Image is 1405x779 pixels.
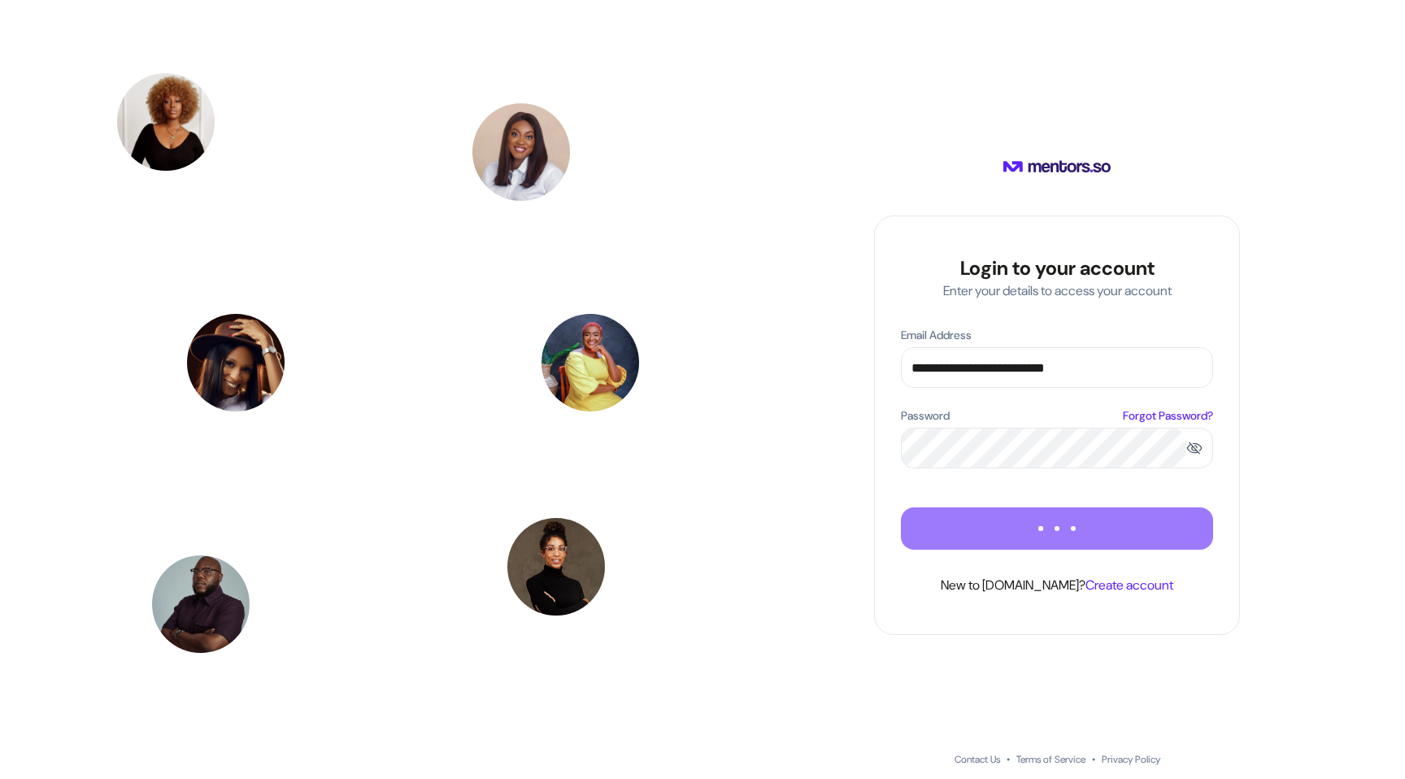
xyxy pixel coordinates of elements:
[542,314,639,411] img: Dr. Pamela
[1085,577,1173,594] a: Create account
[472,103,570,201] img: Grace
[901,327,972,344] p: Email Address
[117,73,215,171] img: Tyomi
[1102,753,1160,766] a: Privacy Policy
[960,255,1155,281] h4: Login to your account
[902,429,1186,468] input: Password
[507,518,605,616] img: Maya
[901,407,950,424] p: Password
[1123,407,1213,424] a: Forgot Password?
[1016,753,1085,766] a: Terms of Service
[1092,753,1095,766] span: •
[902,348,1212,387] input: Email Address
[1007,753,1010,766] span: •
[187,314,285,411] img: Oyinkansola
[943,281,1172,301] p: Enter your details to access your account
[152,555,250,653] img: Bizzle
[955,753,1000,766] a: Contact Us
[941,576,1173,595] p: New to [DOMAIN_NAME]?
